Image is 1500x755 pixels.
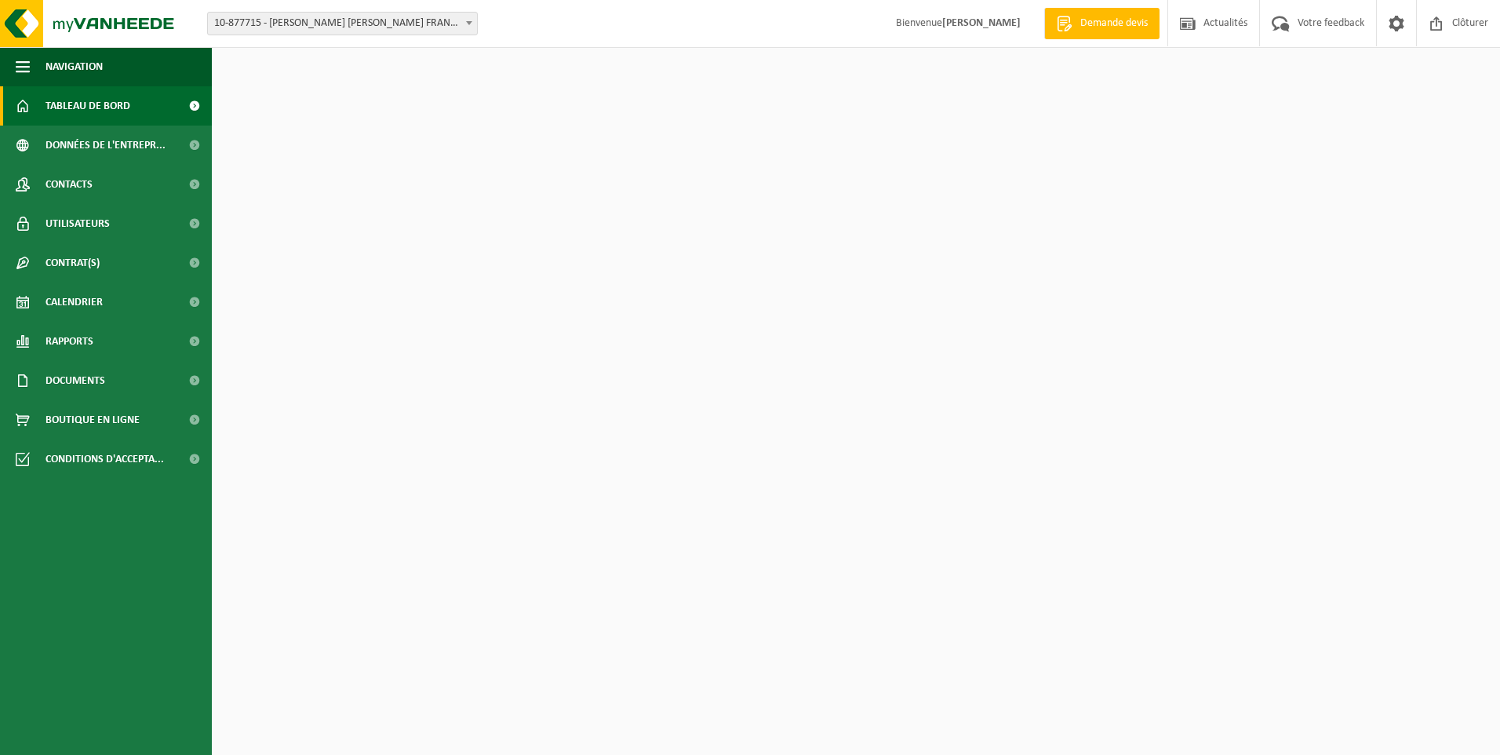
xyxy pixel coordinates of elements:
span: Rapports [46,322,93,361]
span: Demande devis [1076,16,1152,31]
span: Contacts [46,165,93,204]
span: Utilisateurs [46,204,110,243]
a: Demande devis [1044,8,1160,39]
span: Tableau de bord [46,86,130,126]
span: Calendrier [46,283,103,322]
span: Conditions d'accepta... [46,440,164,479]
span: Données de l'entrepr... [46,126,166,165]
span: Contrat(s) [46,243,100,283]
span: 10-877715 - ADLER PELZER FRANCE WEST - MORNAC [208,13,477,35]
strong: [PERSON_NAME] [942,17,1021,29]
span: 10-877715 - ADLER PELZER FRANCE WEST - MORNAC [207,12,478,35]
span: Boutique en ligne [46,400,140,440]
span: Navigation [46,47,103,86]
span: Documents [46,361,105,400]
